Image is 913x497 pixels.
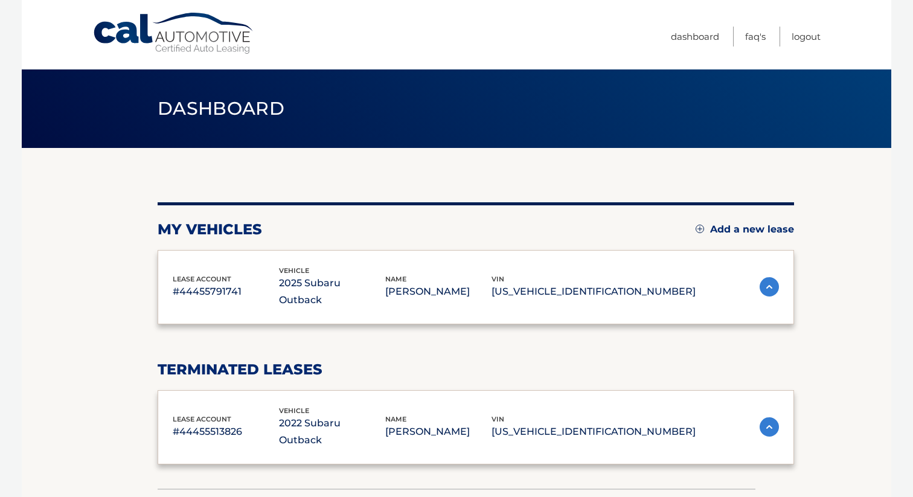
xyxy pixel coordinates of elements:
[173,283,279,300] p: #44455791741
[385,275,406,283] span: name
[385,423,492,440] p: [PERSON_NAME]
[385,283,492,300] p: [PERSON_NAME]
[158,97,284,120] span: Dashboard
[279,266,309,275] span: vehicle
[173,275,231,283] span: lease account
[158,361,794,379] h2: terminated leases
[492,283,696,300] p: [US_VEHICLE_IDENTIFICATION_NUMBER]
[158,220,262,239] h2: my vehicles
[760,417,779,437] img: accordion-active.svg
[492,423,696,440] p: [US_VEHICLE_IDENTIFICATION_NUMBER]
[279,275,385,309] p: 2025 Subaru Outback
[279,406,309,415] span: vehicle
[173,423,279,440] p: #44455513826
[92,12,255,55] a: Cal Automotive
[745,27,766,46] a: FAQ's
[173,415,231,423] span: lease account
[279,415,385,449] p: 2022 Subaru Outback
[696,223,794,236] a: Add a new lease
[760,277,779,297] img: accordion-active.svg
[492,415,504,423] span: vin
[492,275,504,283] span: vin
[385,415,406,423] span: name
[696,225,704,233] img: add.svg
[792,27,821,46] a: Logout
[671,27,719,46] a: Dashboard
